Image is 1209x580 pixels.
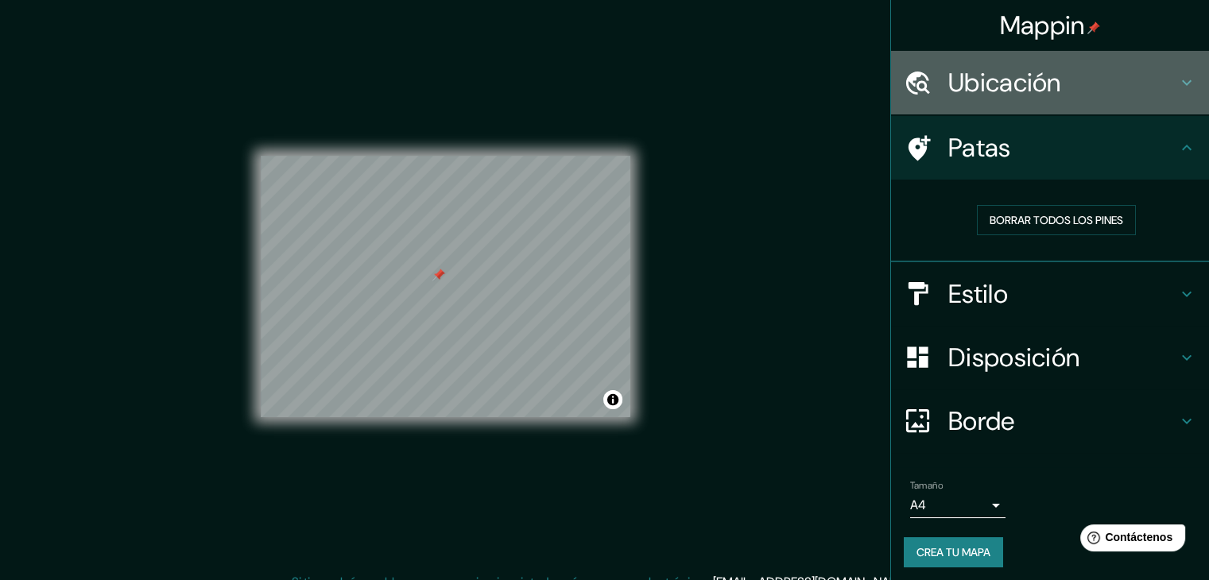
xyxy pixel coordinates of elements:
div: Borde [891,389,1209,453]
div: A4 [910,493,1006,518]
font: Borde [948,404,1015,438]
button: Crea tu mapa [904,537,1003,567]
font: Patas [948,131,1011,164]
button: Activar o desactivar atribución [603,390,622,409]
button: Borrar todos los pines [977,205,1136,235]
div: Ubicación [891,51,1209,114]
font: Mappin [1000,9,1085,42]
font: Tamaño [910,479,943,492]
font: Estilo [948,277,1008,311]
font: Disposición [948,341,1079,374]
img: pin-icon.png [1087,21,1100,34]
font: A4 [910,497,926,513]
font: Ubicación [948,66,1061,99]
div: Patas [891,116,1209,180]
canvas: Mapa [261,156,630,417]
div: Disposición [891,326,1209,389]
div: Estilo [891,262,1209,326]
font: Borrar todos los pines [990,213,1123,227]
iframe: Lanzador de widgets de ayuda [1068,518,1192,563]
font: Crea tu mapa [916,545,990,559]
